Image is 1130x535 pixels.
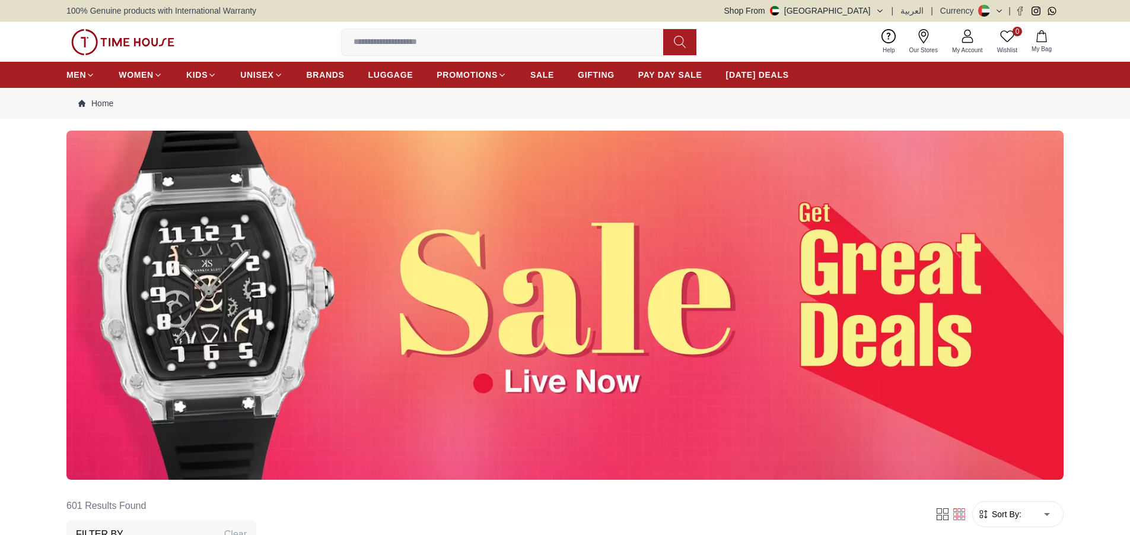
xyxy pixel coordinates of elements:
a: [DATE] DEALS [726,64,789,86]
a: Facebook [1016,7,1024,15]
span: Wishlist [992,46,1022,55]
span: MEN [66,69,86,81]
span: Our Stores [905,46,943,55]
span: Sort By: [989,508,1021,520]
img: United Arab Emirates [770,6,779,15]
a: Whatsapp [1048,7,1056,15]
span: 0 [1013,27,1022,36]
span: PAY DAY SALE [638,69,702,81]
a: PROMOTIONS [437,64,507,86]
a: Help [876,27,902,57]
a: Our Stores [902,27,945,57]
span: 100% Genuine products with International Warranty [66,5,256,17]
button: Shop From[GEOGRAPHIC_DATA] [724,5,884,17]
a: WOMEN [119,64,163,86]
a: LUGGAGE [368,64,413,86]
span: WOMEN [119,69,154,81]
span: | [1008,5,1011,17]
span: SALE [530,69,554,81]
span: UNISEX [240,69,273,81]
span: GIFTING [578,69,615,81]
button: My Bag [1024,28,1059,56]
span: Help [878,46,900,55]
span: My Account [947,46,988,55]
a: Home [78,97,113,109]
img: ... [71,29,174,55]
div: Currency [940,5,979,17]
span: PROMOTIONS [437,69,498,81]
span: [DATE] DEALS [726,69,789,81]
a: UNISEX [240,64,282,86]
a: SALE [530,64,554,86]
button: العربية [900,5,924,17]
a: KIDS [186,64,217,86]
span: LUGGAGE [368,69,413,81]
span: KIDS [186,69,208,81]
span: BRANDS [307,69,345,81]
a: MEN [66,64,95,86]
span: | [892,5,894,17]
a: GIFTING [578,64,615,86]
nav: Breadcrumb [66,88,1064,119]
span: My Bag [1027,45,1056,53]
img: ... [66,131,1064,480]
a: BRANDS [307,64,345,86]
button: Sort By: [978,508,1021,520]
a: Instagram [1032,7,1040,15]
a: PAY DAY SALE [638,64,702,86]
h6: 601 Results Found [66,492,256,520]
span: | [931,5,933,17]
a: 0Wishlist [990,27,1024,57]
